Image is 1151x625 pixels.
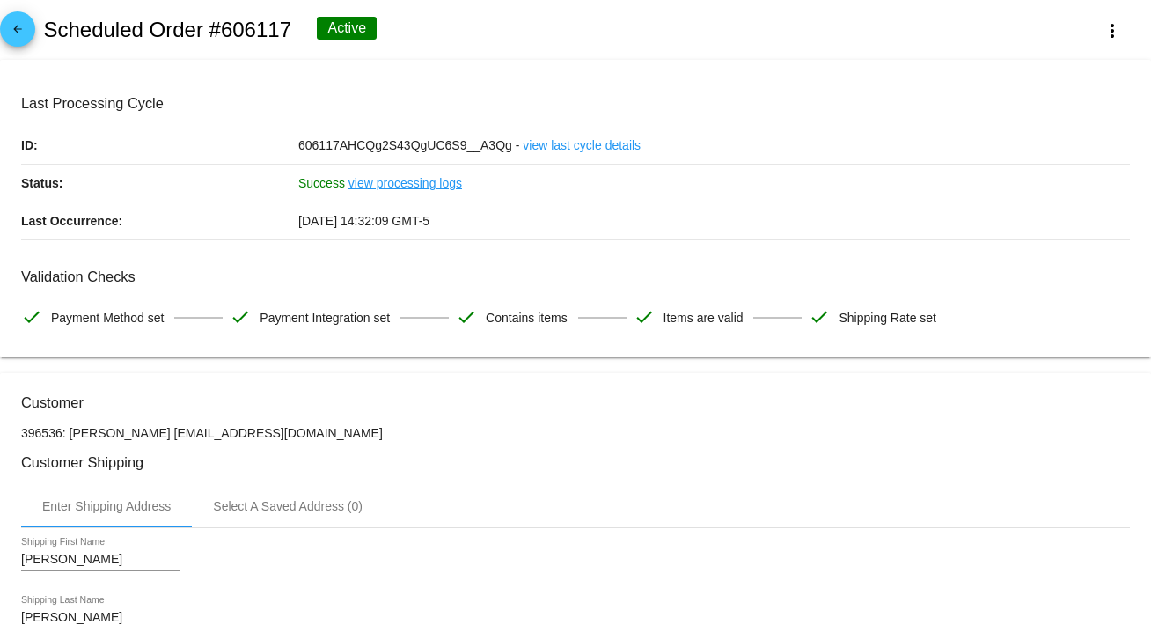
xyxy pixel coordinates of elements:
span: Contains items [486,299,568,336]
span: [DATE] 14:32:09 GMT-5 [298,214,429,228]
h3: Last Processing Cycle [21,95,1130,112]
span: Success [298,176,345,190]
mat-icon: check [634,306,655,327]
mat-icon: check [21,306,42,327]
mat-icon: check [230,306,251,327]
h3: Validation Checks [21,268,1130,285]
p: 396536: [PERSON_NAME] [EMAIL_ADDRESS][DOMAIN_NAME] [21,426,1130,440]
div: Enter Shipping Address [42,499,171,513]
span: 606117AHCQg2S43QgUC6S9__A3Qg - [298,138,519,152]
mat-icon: check [456,306,477,327]
div: Active [317,17,377,40]
p: Status: [21,165,298,202]
span: Items are valid [663,299,744,336]
div: Select A Saved Address (0) [213,499,363,513]
mat-icon: check [809,306,830,327]
h2: Scheduled Order #606117 [43,18,291,42]
mat-icon: arrow_back [7,23,28,44]
span: Payment Integration set [260,299,390,336]
mat-icon: more_vert [1102,20,1123,41]
h3: Customer Shipping [21,454,1130,471]
a: view last cycle details [523,127,641,164]
p: ID: [21,127,298,164]
p: Last Occurrence: [21,202,298,239]
a: view processing logs [348,165,462,202]
span: Payment Method set [51,299,164,336]
h3: Customer [21,394,1130,411]
span: Shipping Rate set [839,299,936,336]
input: Shipping First Name [21,553,180,567]
input: Shipping Last Name [21,611,180,625]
